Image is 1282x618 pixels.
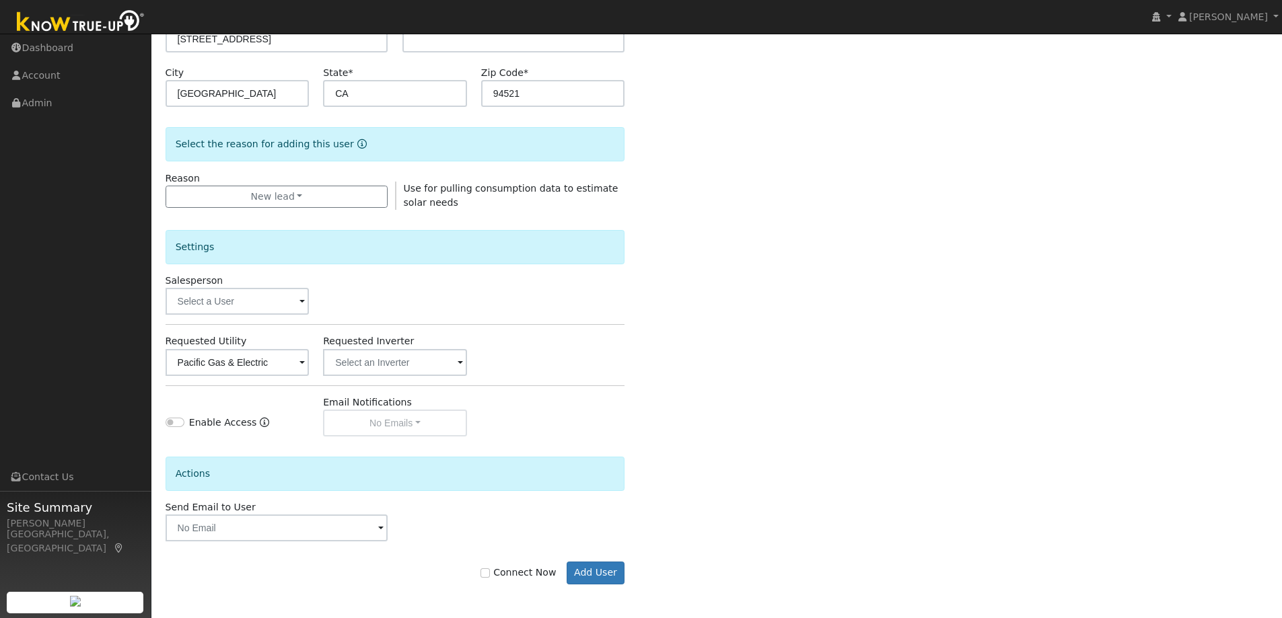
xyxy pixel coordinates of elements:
a: Reason for new user [354,139,367,149]
label: Send Email to User [166,500,256,514]
input: Connect Now [480,568,490,578]
img: Know True-Up [10,7,151,38]
input: Select a User [166,288,310,315]
label: Enable Access [189,416,257,430]
img: retrieve [70,596,81,607]
label: Zip Code [481,66,528,80]
a: Map [113,543,125,553]
div: Settings [166,230,625,264]
label: Requested Utility [166,334,247,348]
button: Add User [567,562,625,584]
label: Requested Inverter [323,334,414,348]
span: [PERSON_NAME] [1189,11,1268,22]
label: Email Notifications [323,395,412,410]
div: Select the reason for adding this user [166,127,625,161]
div: Actions [166,457,625,491]
label: Connect Now [480,566,556,580]
span: Use for pulling consumption data to estimate solar needs [404,183,618,208]
a: Enable Access [260,416,269,436]
input: No Email [166,514,388,541]
button: New lead [166,186,388,208]
span: Required [348,67,353,78]
label: City [166,66,184,80]
div: [PERSON_NAME] [7,516,144,531]
label: Reason [166,171,200,186]
label: State [323,66,353,80]
div: [GEOGRAPHIC_DATA], [GEOGRAPHIC_DATA] [7,527,144,555]
label: Salesperson [166,274,223,288]
span: Site Summary [7,498,144,516]
span: Required [524,67,528,78]
input: Select an Inverter [323,349,467,376]
input: Select a Utility [166,349,310,376]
